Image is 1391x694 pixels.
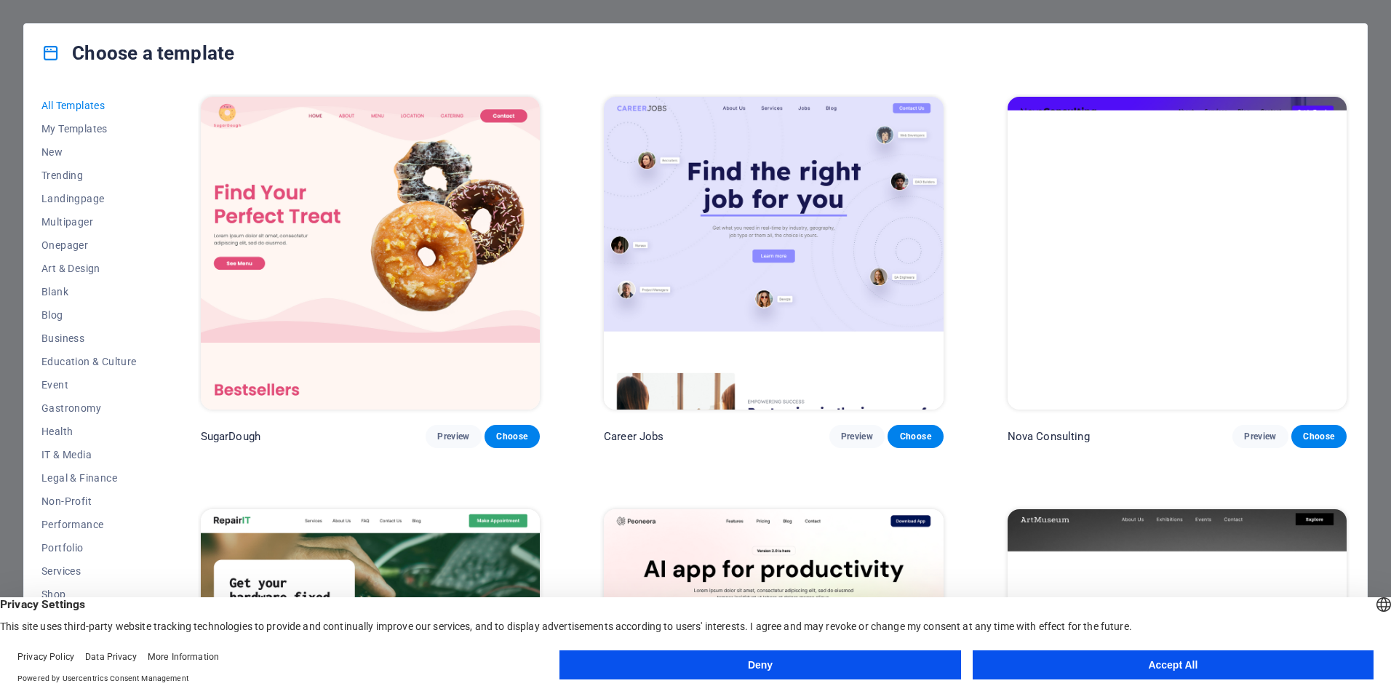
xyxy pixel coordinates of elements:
[888,425,943,448] button: Choose
[41,449,137,460] span: IT & Media
[201,97,540,410] img: SugarDough
[41,286,137,298] span: Blank
[41,559,137,583] button: Services
[41,327,137,350] button: Business
[41,379,137,391] span: Event
[41,589,137,600] span: Shop
[1291,425,1347,448] button: Choose
[437,431,469,442] span: Preview
[41,140,137,164] button: New
[604,429,664,444] p: Career Jobs
[41,490,137,513] button: Non-Profit
[829,425,885,448] button: Preview
[485,425,540,448] button: Choose
[41,402,137,414] span: Gastronomy
[41,169,137,181] span: Trending
[41,100,137,111] span: All Templates
[41,234,137,257] button: Onepager
[426,425,481,448] button: Preview
[41,542,137,554] span: Portfolio
[41,303,137,327] button: Blog
[41,123,137,135] span: My Templates
[41,187,137,210] button: Landingpage
[41,495,137,507] span: Non-Profit
[41,350,137,373] button: Education & Culture
[41,519,137,530] span: Performance
[41,117,137,140] button: My Templates
[41,356,137,367] span: Education & Culture
[201,429,260,444] p: SugarDough
[41,373,137,396] button: Event
[1008,429,1090,444] p: Nova Consulting
[41,513,137,536] button: Performance
[41,443,137,466] button: IT & Media
[1303,431,1335,442] span: Choose
[41,426,137,437] span: Health
[604,97,943,410] img: Career Jobs
[41,309,137,321] span: Blog
[41,396,137,420] button: Gastronomy
[41,263,137,274] span: Art & Design
[41,41,234,65] h4: Choose a template
[841,431,873,442] span: Preview
[41,332,137,344] span: Business
[41,466,137,490] button: Legal & Finance
[41,257,137,280] button: Art & Design
[899,431,931,442] span: Choose
[41,565,137,577] span: Services
[41,472,137,484] span: Legal & Finance
[1232,425,1288,448] button: Preview
[41,239,137,251] span: Onepager
[41,164,137,187] button: Trending
[496,431,528,442] span: Choose
[41,216,137,228] span: Multipager
[41,193,137,204] span: Landingpage
[1008,97,1347,410] img: Nova Consulting
[41,583,137,606] button: Shop
[41,420,137,443] button: Health
[41,210,137,234] button: Multipager
[41,536,137,559] button: Portfolio
[1244,431,1276,442] span: Preview
[41,94,137,117] button: All Templates
[41,280,137,303] button: Blank
[41,146,137,158] span: New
